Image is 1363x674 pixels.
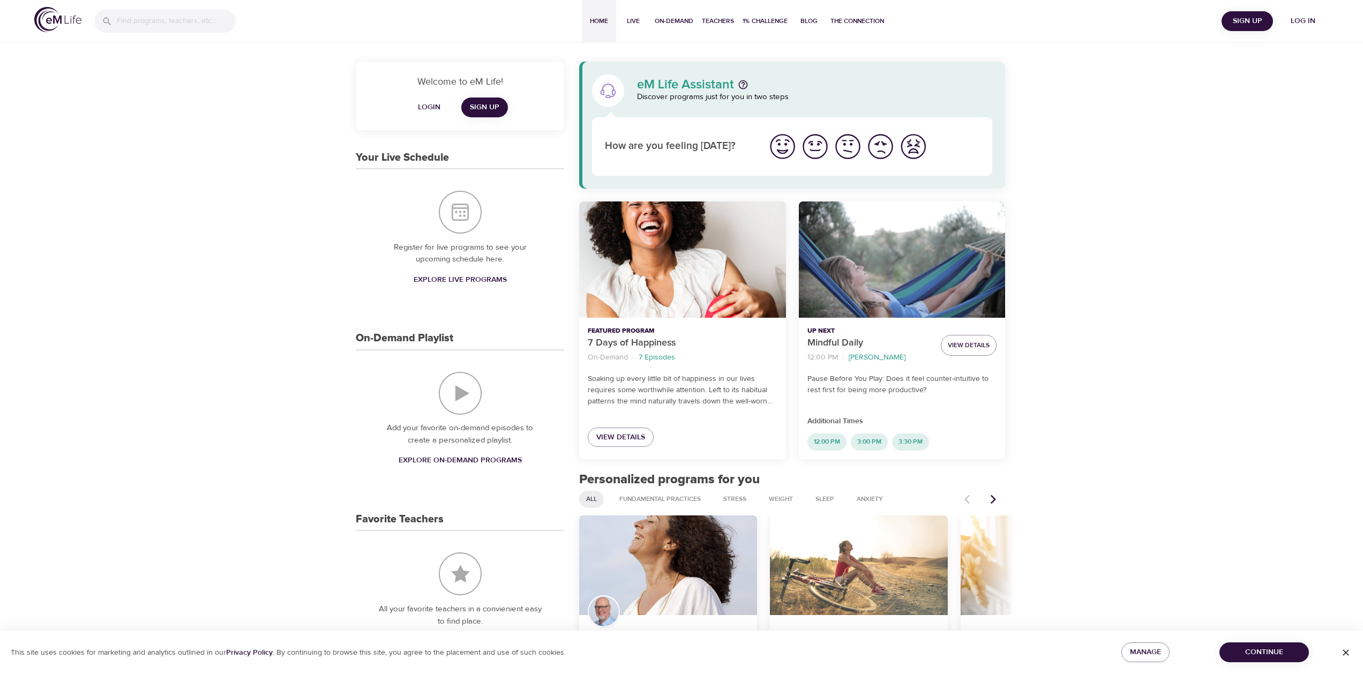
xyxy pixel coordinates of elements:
[409,270,511,290] a: Explore Live Programs
[866,132,895,161] img: bad
[592,627,744,642] p: [PERSON_NAME]
[461,98,508,117] a: Sign Up
[377,242,543,266] p: Register for live programs to see your upcoming schedule here.
[783,628,935,643] p: On-Demand
[973,628,1126,643] p: On-Demand
[637,78,734,91] p: eM Life Assistant
[717,495,753,504] span: Stress
[394,451,526,470] a: Explore On-Demand Programs
[892,433,929,451] div: 3:30 PM
[637,91,992,103] p: Discover programs just for you in two steps
[1282,14,1324,28] span: Log in
[807,352,838,363] p: 12:00 PM
[799,130,832,163] button: I'm feeling good
[439,552,482,595] img: Favorite Teachers
[356,513,444,526] h3: Favorite Teachers
[416,101,442,114] span: Login
[799,201,1005,318] button: Mindful Daily
[809,495,841,504] span: Sleep
[586,16,612,27] span: Home
[588,373,777,407] p: Soaking up every little bit of happiness in our lives requires some worthwhile attention. Left to...
[898,132,928,161] img: worst
[830,16,884,27] span: The Connection
[1130,646,1161,659] span: Manage
[807,350,932,365] nav: breadcrumb
[961,515,1139,616] button: Mindful Eating: A Path to Well-being
[412,98,446,117] button: Login
[1121,642,1170,662] button: Manage
[588,352,628,363] p: On-Demand
[399,454,522,467] span: Explore On-Demand Programs
[807,416,997,427] p: Additional Times
[768,132,797,161] img: great
[796,16,822,27] span: Blog
[600,82,617,99] img: eM Life Assistant
[770,515,948,616] button: Getting Active
[850,491,890,508] div: Anxiety
[941,335,997,356] button: View Details
[612,491,708,508] div: Fundamental Practices
[579,201,785,318] button: 7 Days of Happiness
[807,433,847,451] div: 12:00 PM
[800,132,830,161] img: good
[716,491,753,508] div: Stress
[1277,11,1329,31] button: Log in
[851,437,888,446] span: 3:00 PM
[639,352,675,363] p: 7 Episodes
[117,10,236,33] input: Find programs, teachers, etc...
[762,491,800,508] div: Weight
[655,16,693,27] span: On-Demand
[226,648,273,657] a: Privacy Policy
[982,488,1005,511] button: Next items
[588,428,654,447] a: View Details
[1219,642,1309,662] button: Continue
[892,437,929,446] span: 3:30 PM
[1226,14,1269,28] span: Sign Up
[948,340,990,351] span: View Details
[808,491,841,508] div: Sleep
[356,152,449,164] h3: Your Live Schedule
[579,472,1005,488] h2: Personalized programs for you
[414,273,507,287] span: Explore Live Programs
[762,495,799,504] span: Weight
[613,495,707,504] span: Fundamental Practices
[632,350,634,365] li: ·
[588,350,777,365] nav: breadcrumb
[807,437,847,446] span: 12:00 PM
[849,352,905,363] p: [PERSON_NAME]
[833,132,863,161] img: ok
[439,372,482,415] img: On-Demand Playlist
[588,336,777,350] p: 7 Days of Happiness
[580,495,603,504] span: All
[588,326,777,336] p: Featured Program
[766,130,799,163] button: I'm feeling great
[377,422,543,446] p: Add your favorite on-demand episodes to create a personalized playlist.
[807,373,997,396] p: Pause Before You Play: Does it feel counter-intuitive to rest first for being more productive?
[702,16,734,27] span: Teachers
[1222,11,1273,31] button: Sign Up
[743,16,788,27] span: 1% Challenge
[579,515,757,616] button: Thoughts are Not Facts
[807,336,932,350] p: Mindful Daily
[897,130,930,163] button: I'm feeling worst
[850,495,889,504] span: Anxiety
[579,491,604,508] div: All
[34,7,81,32] img: logo
[596,431,645,444] span: View Details
[864,130,897,163] button: I'm feeling bad
[851,433,888,451] div: 3:00 PM
[842,350,844,365] li: ·
[605,139,753,154] p: How are you feeling [DATE]?
[1228,646,1300,659] span: Continue
[356,332,453,345] h3: On-Demand Playlist
[470,101,499,114] span: Sign Up
[807,326,932,336] p: Up Next
[439,191,482,234] img: Your Live Schedule
[832,130,864,163] button: I'm feeling ok
[620,16,646,27] span: Live
[377,603,543,627] p: All your favorite teachers in a convienient easy to find place.
[369,74,551,89] p: Welcome to eM Life!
